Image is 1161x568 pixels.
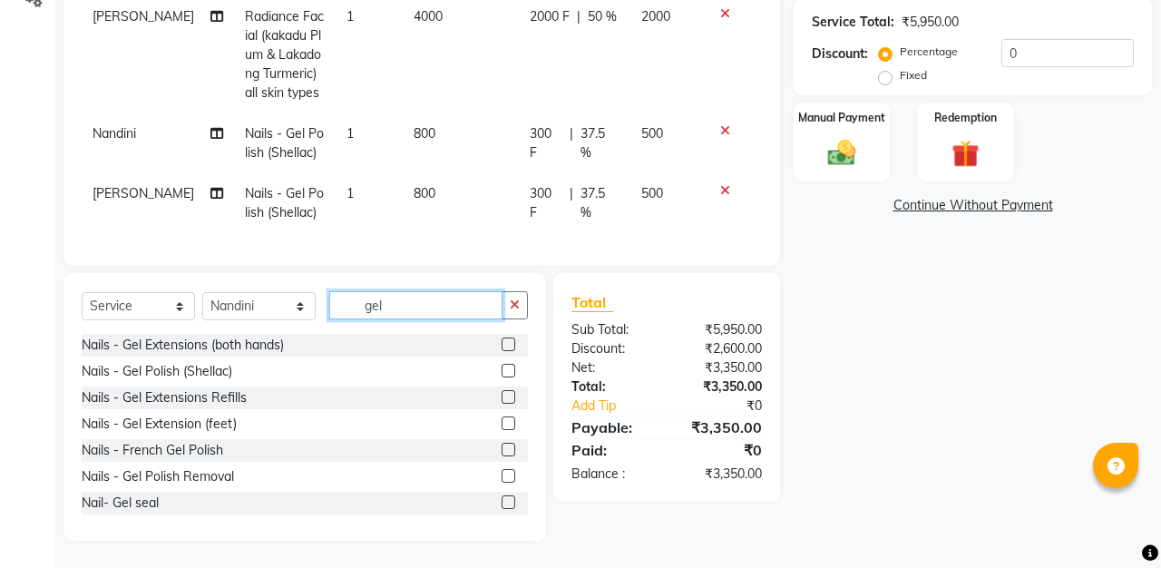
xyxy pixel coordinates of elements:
[414,8,443,24] span: 4000
[245,8,324,101] span: Radiance Facial (kakadu Plum & Lakadong Turmeric) all skin types
[667,358,776,377] div: ₹3,350.00
[93,8,194,24] span: [PERSON_NAME]
[900,67,927,83] label: Fixed
[82,467,234,486] div: Nails - Gel Polish Removal
[812,13,894,32] div: Service Total:
[934,110,997,126] label: Redemption
[667,377,776,397] div: ₹3,350.00
[558,320,667,339] div: Sub Total:
[82,336,284,355] div: Nails - Gel Extensions (both hands)
[329,291,502,319] input: Search or Scan
[93,185,194,201] span: [PERSON_NAME]
[558,465,667,484] div: Balance :
[530,184,562,222] span: 300 F
[641,185,663,201] span: 500
[667,320,776,339] div: ₹5,950.00
[641,125,663,142] span: 500
[577,7,580,26] span: |
[346,8,354,24] span: 1
[900,44,958,60] label: Percentage
[82,415,237,434] div: Nails - Gel Extension (feet)
[558,358,667,377] div: Net:
[580,184,620,222] span: 37.5 %
[558,397,685,416] a: Add Tip
[558,339,667,358] div: Discount:
[797,196,1148,215] a: Continue Without Payment
[530,7,570,26] span: 2000 F
[667,339,776,358] div: ₹2,600.00
[245,185,324,220] span: Nails - Gel Polish (Shellac)
[82,362,232,381] div: Nails - Gel Polish (Shellac)
[580,124,620,162] span: 37.5 %
[93,125,136,142] span: Nandini
[82,494,159,513] div: Nail- Gel seal
[82,388,247,407] div: Nails - Gel Extensions Refills
[588,7,617,26] span: 50 %
[530,124,562,162] span: 300 F
[346,185,354,201] span: 1
[902,13,959,32] div: ₹5,950.00
[943,137,989,171] img: _gift.svg
[414,125,435,142] span: 800
[798,110,885,126] label: Manual Payment
[819,137,864,169] img: _cash.svg
[667,465,776,484] div: ₹3,350.00
[346,125,354,142] span: 1
[641,8,670,24] span: 2000
[685,397,776,416] div: ₹0
[558,377,667,397] div: Total:
[558,416,667,438] div: Payable:
[245,125,324,161] span: Nails - Gel Polish (Shellac)
[812,44,868,64] div: Discount:
[414,185,435,201] span: 800
[667,439,776,461] div: ₹0
[82,441,223,460] div: Nails - French Gel Polish
[667,416,776,438] div: ₹3,350.00
[570,124,573,162] span: |
[571,293,613,312] span: Total
[558,439,667,461] div: Paid:
[570,184,573,222] span: |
